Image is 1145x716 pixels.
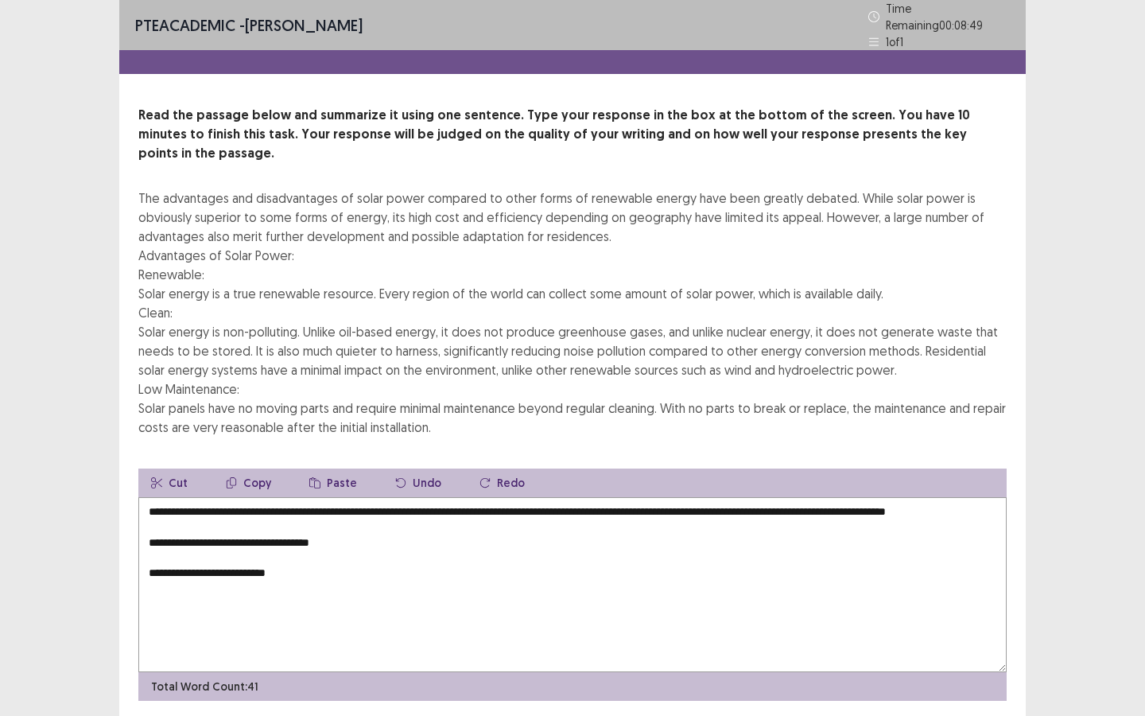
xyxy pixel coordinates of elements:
[467,469,538,497] button: Redo
[382,469,454,497] button: Undo
[151,679,258,695] p: Total Word Count: 41
[297,469,370,497] button: Paste
[138,106,1007,163] p: Read the passage below and summarize it using one sentence. Type your response in the box at the ...
[138,189,1007,437] div: The advantages and disadvantages of solar power compared to other forms of renewable energy have ...
[886,33,903,50] p: 1 of 1
[135,14,363,37] p: - [PERSON_NAME]
[135,15,235,35] span: PTE academic
[138,469,200,497] button: Cut
[213,469,284,497] button: Copy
